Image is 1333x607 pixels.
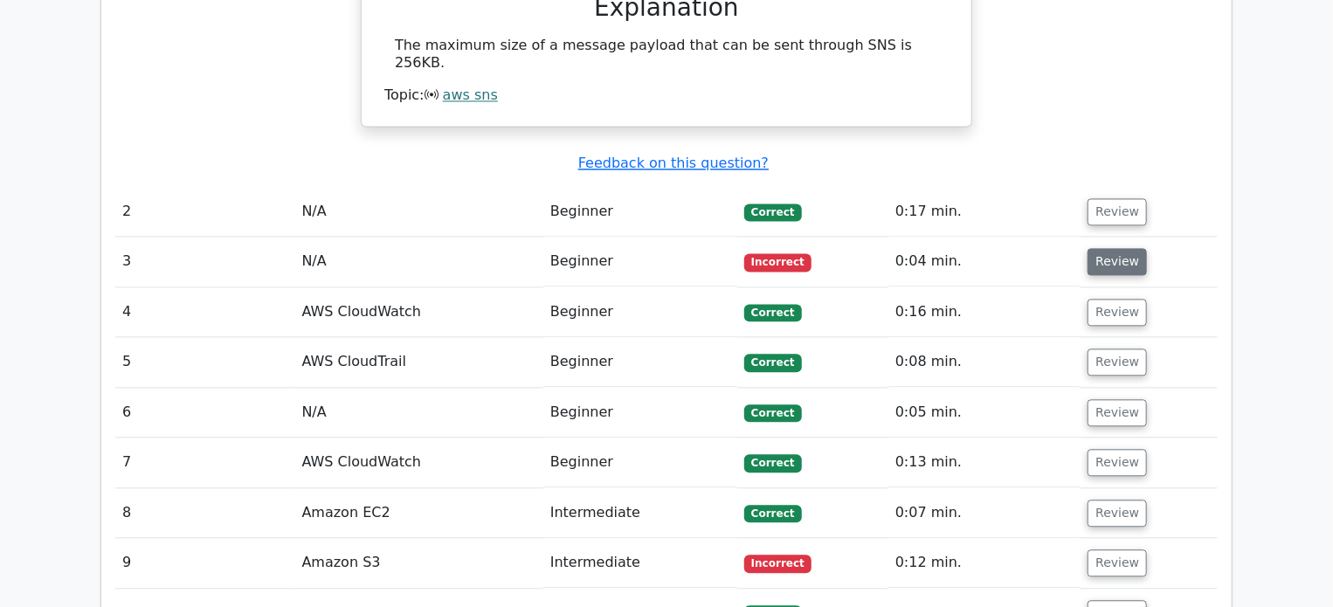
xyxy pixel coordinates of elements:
td: 4 [115,287,294,337]
button: Review [1088,198,1147,225]
td: 8 [115,488,294,538]
a: aws sns [443,86,498,103]
button: Review [1088,549,1147,576]
td: AWS CloudWatch [294,438,542,487]
td: Beginner [543,438,737,487]
td: 0:12 min. [888,538,1081,588]
button: Review [1088,500,1147,527]
a: Feedback on this question? [578,155,769,171]
td: 0:07 min. [888,488,1081,538]
span: Correct [744,404,801,422]
td: 7 [115,438,294,487]
div: The maximum size of a message payload that can be sent through SNS is 256KB. [395,37,938,73]
td: AWS CloudTrail [294,337,542,387]
span: Correct [744,505,801,522]
button: Review [1088,449,1147,476]
td: 0:16 min. [888,287,1081,337]
td: Beginner [543,187,737,237]
td: 6 [115,388,294,438]
td: Amazon EC2 [294,488,542,538]
td: Beginner [543,237,737,286]
td: 0:13 min. [888,438,1081,487]
span: Incorrect [744,555,812,572]
td: 0:08 min. [888,337,1081,387]
td: 0:17 min. [888,187,1081,237]
span: Incorrect [744,253,812,271]
td: AWS CloudWatch [294,287,542,337]
div: Topic: [384,86,949,105]
td: Intermediate [543,538,737,588]
td: 3 [115,237,294,286]
span: Correct [744,354,801,371]
td: N/A [294,237,542,286]
td: Beginner [543,337,737,387]
td: Amazon S3 [294,538,542,588]
td: 2 [115,187,294,237]
span: Correct [744,304,801,321]
button: Review [1088,299,1147,326]
td: Beginner [543,287,737,337]
td: Intermediate [543,488,737,538]
button: Review [1088,399,1147,426]
td: 9 [115,538,294,588]
td: N/A [294,187,542,237]
span: Correct [744,454,801,472]
td: 5 [115,337,294,387]
button: Review [1088,248,1147,275]
td: 0:04 min. [888,237,1081,286]
td: Beginner [543,388,737,438]
span: Correct [744,203,801,221]
button: Review [1088,348,1147,376]
td: 0:05 min. [888,388,1081,438]
td: N/A [294,388,542,438]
